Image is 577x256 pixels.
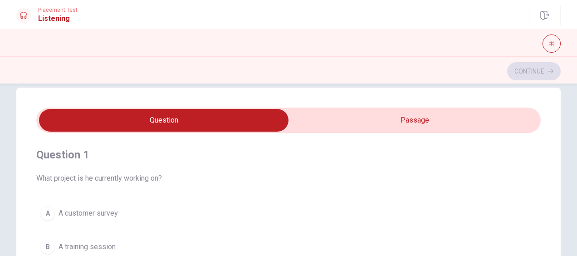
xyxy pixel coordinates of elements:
div: B [40,240,55,254]
h4: Question 1 [36,148,541,162]
h1: Listening [38,13,78,24]
span: What project is he currently working on? [36,173,541,184]
span: A customer survey [59,208,118,219]
span: Placement Test [38,7,78,13]
span: A training session [59,241,116,252]
div: A [40,206,55,221]
button: AA customer survey [36,202,541,225]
